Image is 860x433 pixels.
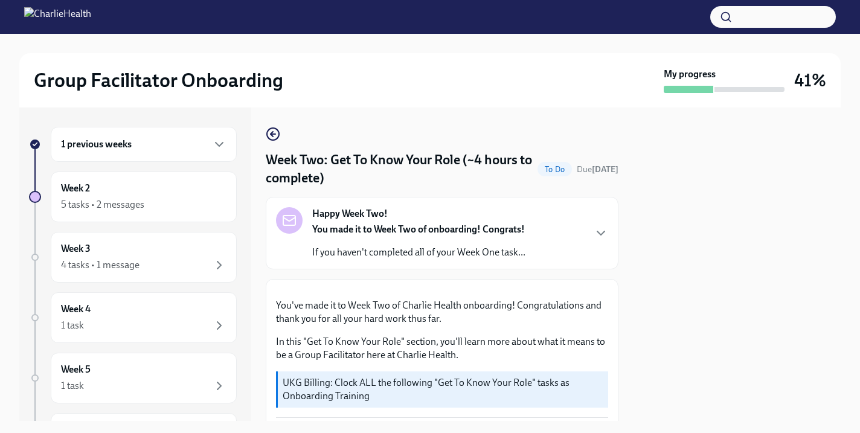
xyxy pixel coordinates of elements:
[283,376,603,403] p: UKG Billing: Clock ALL the following "Get To Know Your Role" tasks as Onboarding Training
[276,335,608,362] p: In this "Get To Know Your Role" section, you'll learn more about what it means to be a Group Faci...
[61,319,84,332] div: 1 task
[312,223,525,235] strong: You made it to Week Two of onboarding! Congrats!
[577,164,618,175] span: October 20th, 2025 09:00
[266,151,533,187] h4: Week Two: Get To Know Your Role (~4 hours to complete)
[29,292,237,343] a: Week 41 task
[29,353,237,403] a: Week 51 task
[794,69,826,91] h3: 41%
[592,164,618,175] strong: [DATE]
[312,246,525,259] p: If you haven't completed all of your Week One task...
[61,138,132,151] h6: 1 previous weeks
[61,363,91,376] h6: Week 5
[61,379,84,393] div: 1 task
[34,68,283,92] h2: Group Facilitator Onboarding
[61,242,91,255] h6: Week 3
[61,182,90,195] h6: Week 2
[664,68,716,81] strong: My progress
[537,165,572,174] span: To Do
[29,172,237,222] a: Week 25 tasks • 2 messages
[51,127,237,162] div: 1 previous weeks
[312,207,388,220] strong: Happy Week Two!
[29,232,237,283] a: Week 34 tasks • 1 message
[61,258,140,272] div: 4 tasks • 1 message
[577,164,618,175] span: Due
[61,198,144,211] div: 5 tasks • 2 messages
[24,7,91,27] img: CharlieHealth
[276,299,608,326] p: You've made it to Week Two of Charlie Health onboarding! Congratulations and thank you for all yo...
[61,303,91,316] h6: Week 4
